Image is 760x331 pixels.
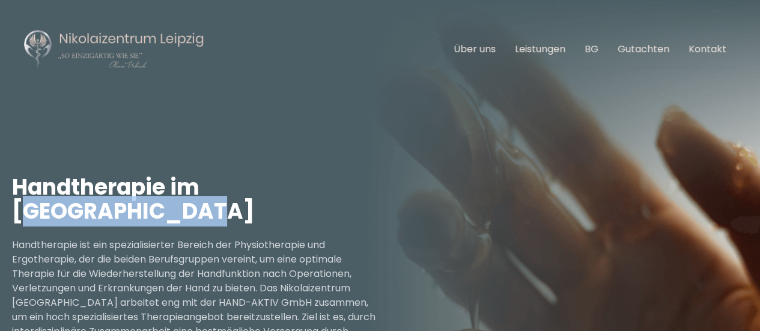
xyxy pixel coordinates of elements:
a: BG [585,42,598,56]
a: Kontakt [689,42,726,56]
h1: Handtherapie im [GEOGRAPHIC_DATA] [12,175,380,223]
a: Leistungen [515,42,565,56]
a: Gutachten [618,42,669,56]
img: Nikolaizentrum Leipzig Logo [24,29,204,70]
a: Über uns [454,42,496,56]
